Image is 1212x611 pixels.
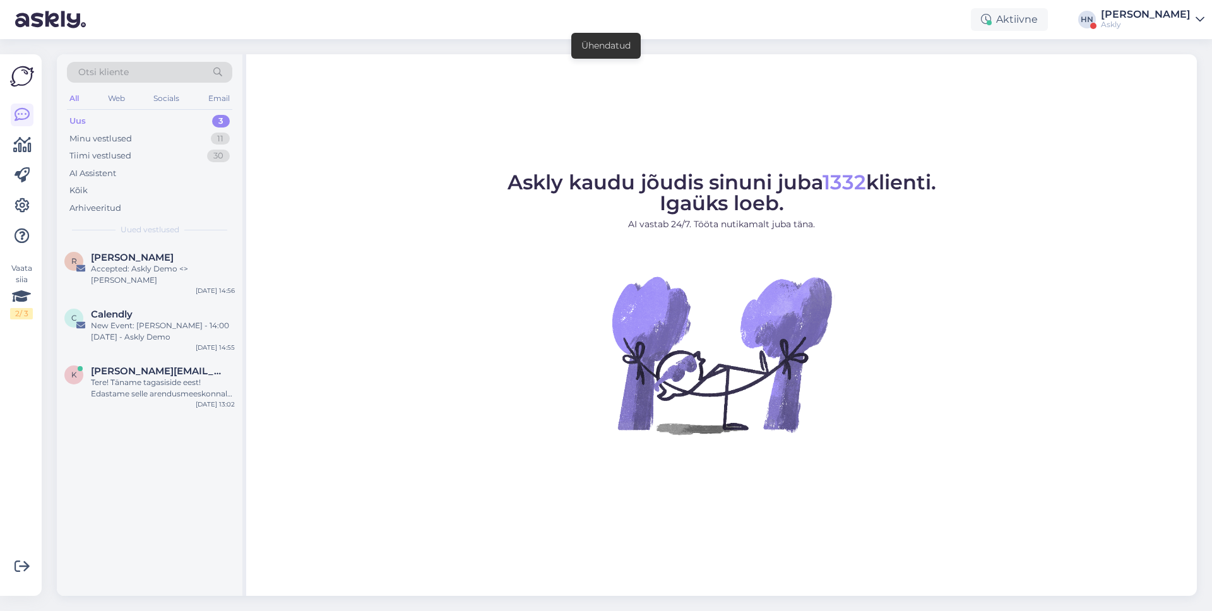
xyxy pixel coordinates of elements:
span: Askly kaudu jõudis sinuni juba klienti. Igaüks loeb. [508,170,936,215]
a: [PERSON_NAME]Askly [1101,9,1204,30]
div: All [67,90,81,107]
div: Uus [69,115,86,128]
div: [DATE] 14:56 [196,286,235,295]
div: AI Assistent [69,167,116,180]
span: C [71,313,77,323]
div: Kõik [69,184,88,197]
div: Socials [151,90,182,107]
span: kristiina.laur@eestiloto.ee [91,365,222,377]
div: [DATE] 14:55 [196,343,235,352]
span: 1332 [823,170,866,194]
div: Ühendatud [581,39,631,52]
span: Rainer Ploom [91,252,174,263]
div: New Event: [PERSON_NAME] - 14:00 [DATE] - Askly Demo [91,320,235,343]
div: 30 [207,150,230,162]
div: Aktiivne [971,8,1048,31]
span: Uued vestlused [121,224,179,235]
div: [PERSON_NAME] [1101,9,1191,20]
div: Minu vestlused [69,133,132,145]
div: 3 [212,115,230,128]
div: 2 / 3 [10,308,33,319]
div: Askly [1101,20,1191,30]
div: Email [206,90,232,107]
img: Askly Logo [10,64,34,88]
div: Vaata siia [10,263,33,319]
div: 11 [211,133,230,145]
div: HN [1078,11,1096,28]
span: R [71,256,77,266]
div: Accepted: Askly Demo <> [PERSON_NAME] [91,263,235,286]
span: Otsi kliente [78,66,129,79]
div: Tiimi vestlused [69,150,131,162]
div: Tere! Täname tagasiside eest! Edastame selle arendusmeeskonnale. Kirjavigade parandamise funktsio... [91,377,235,400]
div: [DATE] 13:02 [196,400,235,409]
span: k [71,370,77,379]
div: Web [105,90,128,107]
div: Arhiveeritud [69,202,121,215]
img: No Chat active [608,241,835,468]
span: Calendly [91,309,133,320]
p: AI vastab 24/7. Tööta nutikamalt juba täna. [508,218,936,231]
